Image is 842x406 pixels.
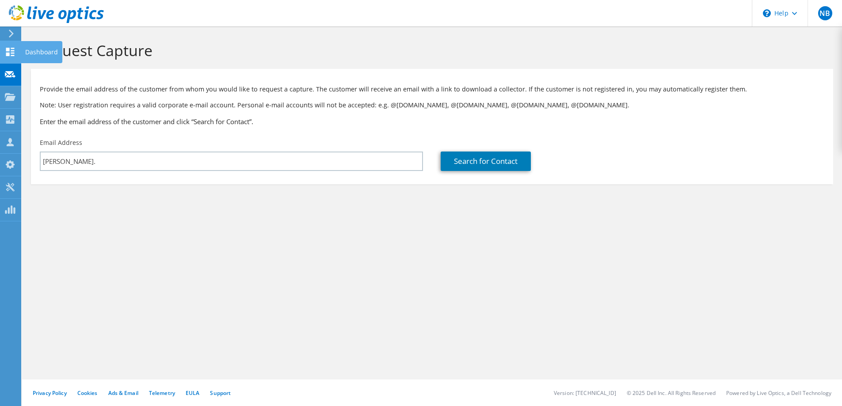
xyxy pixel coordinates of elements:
[77,389,98,397] a: Cookies
[21,41,62,63] div: Dashboard
[818,6,832,20] span: NB
[40,84,824,94] p: Provide the email address of the customer from whom you would like to request a capture. The cust...
[441,152,531,171] a: Search for Contact
[33,389,67,397] a: Privacy Policy
[149,389,175,397] a: Telemetry
[186,389,199,397] a: EULA
[35,41,824,60] h1: Request Capture
[40,100,824,110] p: Note: User registration requires a valid corporate e-mail account. Personal e-mail accounts will ...
[763,9,771,17] svg: \n
[40,117,824,126] h3: Enter the email address of the customer and click “Search for Contact”.
[210,389,231,397] a: Support
[627,389,716,397] li: © 2025 Dell Inc. All Rights Reserved
[554,389,616,397] li: Version: [TECHNICAL_ID]
[108,389,138,397] a: Ads & Email
[726,389,831,397] li: Powered by Live Optics, a Dell Technology
[40,138,82,147] label: Email Address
